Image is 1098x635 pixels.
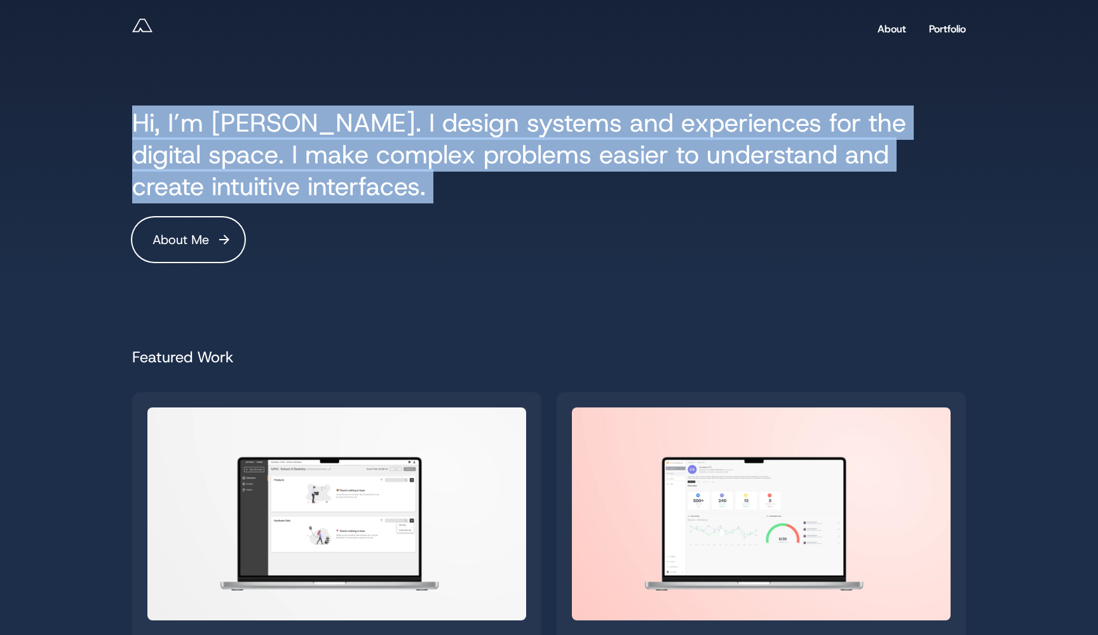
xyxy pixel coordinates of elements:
img: Enterprise Applications Portfolio Manager [572,407,951,620]
img: B2B + B2C Inventory Estimation Application [147,407,526,620]
span: About Me [152,228,209,252]
a: Andy Reff - Lead Product Designer [132,15,152,43]
a: About Me [132,217,245,262]
a: Portfolio [929,17,966,41]
h4: Featured Work [132,338,966,377]
h1: Hi, I’m [PERSON_NAME]. I design systems and experiences for the digital space. I make complex pro... [132,107,966,202]
a: About [878,17,906,41]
